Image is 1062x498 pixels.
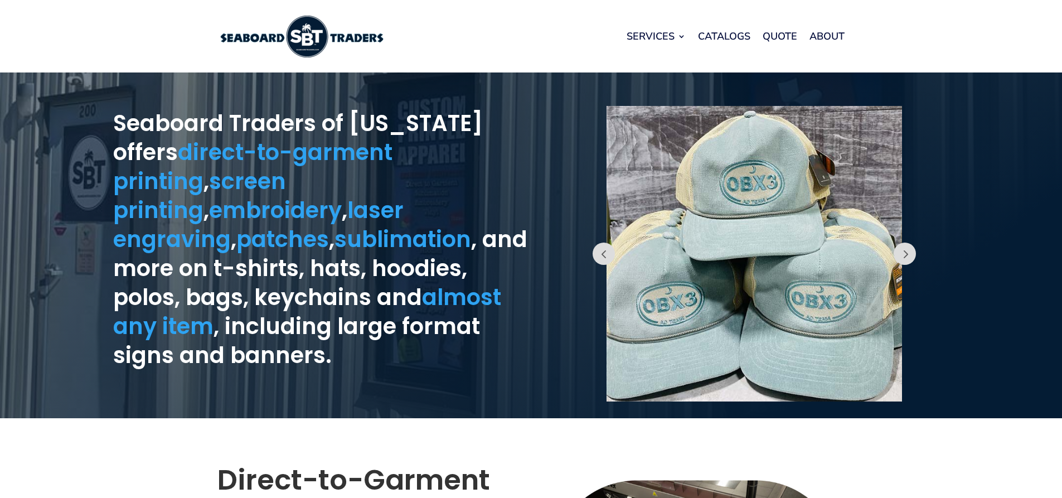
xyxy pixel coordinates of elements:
[593,243,615,265] button: Prev
[209,195,342,226] a: embroidery
[763,15,797,57] a: Quote
[113,137,392,197] a: direct-to-garment printing
[334,224,471,255] a: sublimation
[113,166,286,226] a: screen printing
[809,15,845,57] a: About
[698,15,750,57] a: Catalogs
[113,109,531,375] h1: Seaboard Traders of [US_STATE] offers , , , , , , and more on t-shirts, hats, hoodies, polos, bag...
[894,243,916,265] button: Prev
[627,15,686,57] a: Services
[113,282,501,342] a: almost any item
[113,195,404,255] a: laser engraving
[607,106,902,402] img: embroidered hats
[236,224,329,255] a: patches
